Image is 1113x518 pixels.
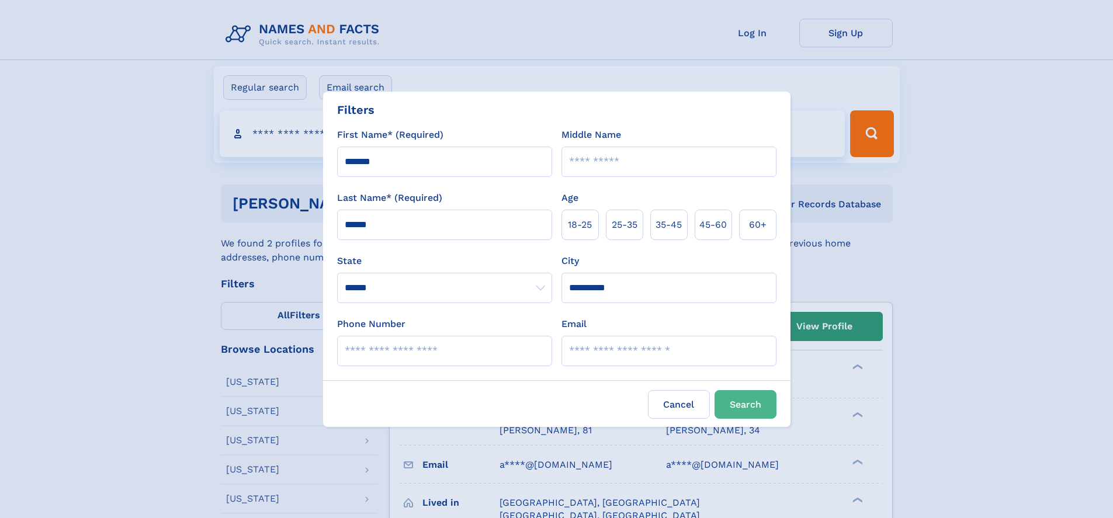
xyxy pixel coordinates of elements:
span: 60+ [749,218,767,232]
button: Search [715,390,776,419]
span: 18‑25 [568,218,592,232]
label: Phone Number [337,317,405,331]
div: Filters [337,101,375,119]
label: Middle Name [561,128,621,142]
span: 25‑35 [612,218,637,232]
label: Age [561,191,578,205]
span: 35‑45 [656,218,682,232]
span: 45‑60 [699,218,727,232]
label: Last Name* (Required) [337,191,442,205]
label: Email [561,317,587,331]
label: City [561,254,579,268]
label: Cancel [648,390,710,419]
label: First Name* (Required) [337,128,443,142]
label: State [337,254,552,268]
